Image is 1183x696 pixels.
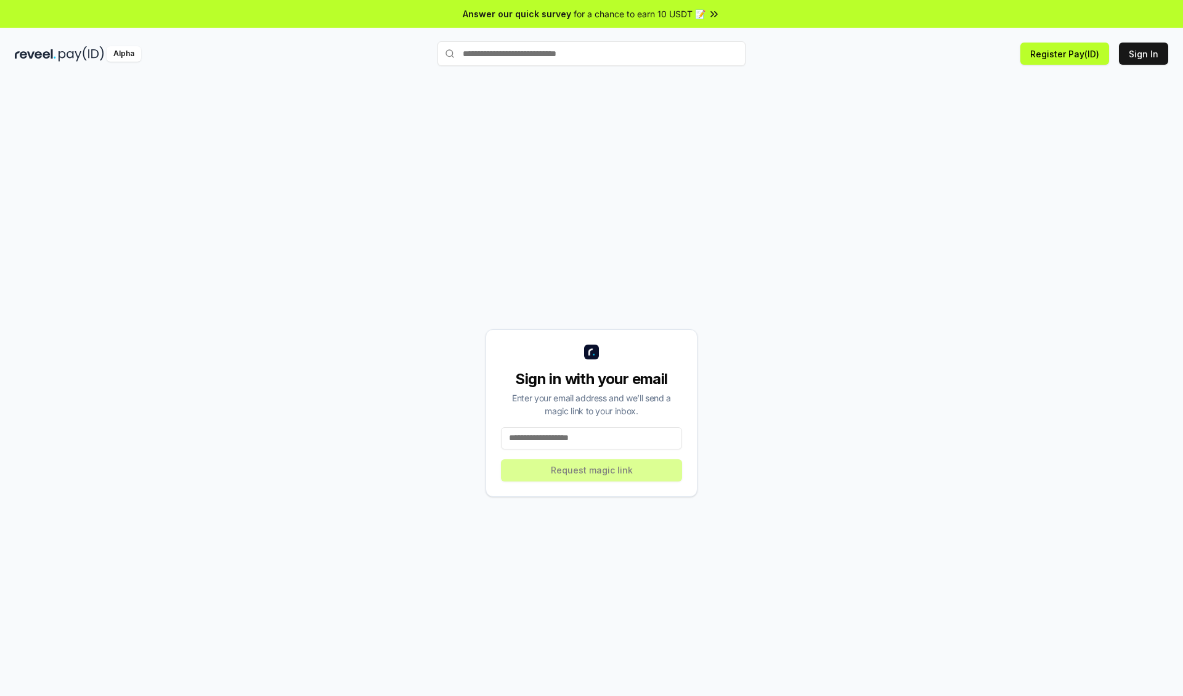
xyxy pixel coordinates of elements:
div: Sign in with your email [501,369,682,389]
button: Sign In [1119,43,1168,65]
span: Answer our quick survey [463,7,571,20]
img: pay_id [59,46,104,62]
img: logo_small [584,345,599,359]
img: reveel_dark [15,46,56,62]
div: Enter your email address and we’ll send a magic link to your inbox. [501,391,682,417]
div: Alpha [107,46,141,62]
span: for a chance to earn 10 USDT 📝 [574,7,705,20]
button: Register Pay(ID) [1020,43,1109,65]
